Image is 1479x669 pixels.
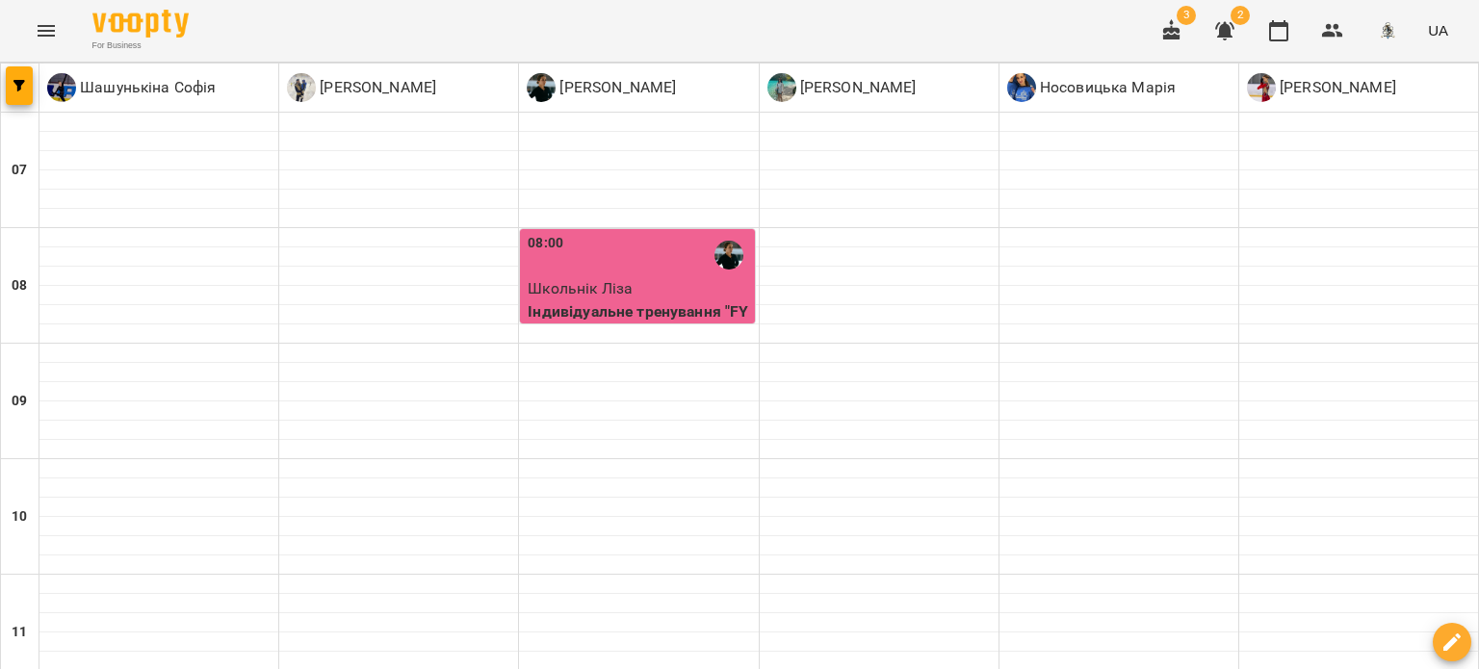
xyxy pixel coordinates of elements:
[12,275,27,296] h6: 08
[76,76,217,99] p: Шашунькіна Софія
[1036,76,1177,99] p: Носовицька Марія
[527,73,556,102] img: Г
[287,73,316,102] img: Б
[287,73,436,102] a: Б [PERSON_NAME]
[767,73,917,102] div: Павлова Алла
[1177,6,1196,25] span: 3
[796,76,917,99] p: [PERSON_NAME]
[1247,73,1276,102] img: Н
[528,233,563,254] label: 08:00
[12,391,27,412] h6: 09
[23,8,69,54] button: Menu
[47,73,76,102] img: Ш
[767,73,917,102] a: П [PERSON_NAME]
[1247,73,1396,102] a: Н [PERSON_NAME]
[1007,73,1036,102] img: Н
[12,622,27,643] h6: 11
[12,506,27,527] h6: 10
[527,73,676,102] a: Г [PERSON_NAME]
[528,300,750,346] p: Індивідуальне тренування "FYFTI ICE" з Гожвою Анастасією
[1420,13,1456,48] button: UA
[92,39,189,52] span: For Business
[92,10,189,38] img: Voopty Logo
[1247,73,1396,102] div: Наумко Софія
[1007,73,1177,102] a: Н Носовицька Марія
[47,73,217,102] a: Ш Шашунькіна Софія
[47,73,217,102] div: Шашунькіна Софія
[1276,76,1396,99] p: [PERSON_NAME]
[1231,6,1250,25] span: 2
[714,241,743,270] img: Гожва Анастасія
[316,76,436,99] p: [PERSON_NAME]
[767,73,796,102] img: П
[12,160,27,181] h6: 07
[1374,17,1401,44] img: 8c829e5ebed639b137191ac75f1a07db.png
[528,279,633,297] span: Школьнік Ліза
[556,76,676,99] p: [PERSON_NAME]
[1428,20,1448,40] span: UA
